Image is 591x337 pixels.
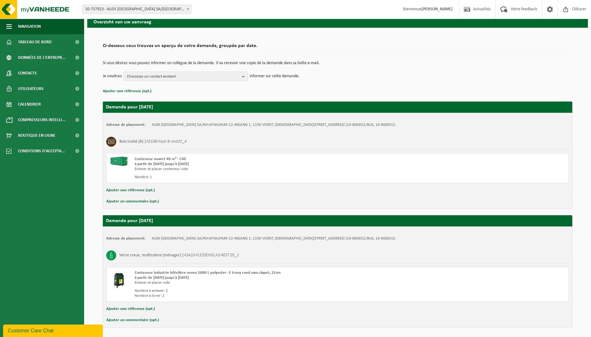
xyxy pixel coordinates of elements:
span: Contacts [18,65,37,81]
div: Nombre: 1 [135,175,363,180]
h3: Verre creux, multicolore (ménager) | [119,250,239,260]
img: HK-XC-40-GN-00.png [110,157,128,166]
div: Nombre à livrer: 2 [135,293,363,298]
span: Navigation [18,19,41,34]
span: 10-757923 - AUDI BRUSSELS SA/NV - VORST [83,5,191,14]
span: 10-757923 - AUDI BRUSSELS SA/NV - VORST [82,5,191,14]
span: Conteneur ouvert 40 m³ - C40 [135,157,186,161]
span: Tableau de bord [18,34,52,50]
td: AUDI [GEOGRAPHIC_DATA] SA/NV-AFVALPARK C2-INGANG 1, 1190 VORST, [DEMOGRAPHIC_DATA][STREET_ADDRESS... [152,122,395,127]
strong: Adresse de placement: [106,236,145,240]
span: Données de l'entrepr... [18,50,66,65]
img: CR-HR-1C-1000-PES-01.png [110,270,128,289]
span: Boutique en ligne [18,128,55,143]
button: Ajouter un commentaire (opt.) [106,197,159,206]
button: Ajouter une référence (opt.) [106,305,155,313]
span: Conteneur industrie hôtelière mono 1000 L polyester -2 troux rond sans clapet, 22cm [135,271,281,275]
div: Nombre à enlever: 2 [135,288,363,293]
span: Utilisateurs [18,81,44,97]
span: Choisissez un contact existant [127,72,240,81]
button: Choisissez un contact existant [123,72,248,81]
span: Conditions d'accepta... [18,143,65,159]
h2: Overzicht van uw aanvraag [87,15,588,27]
i: AS108-hout B-rest01_4 [146,139,187,144]
div: Enlever et placer vide [135,280,363,285]
h2: Ci-dessous vous trouvez un aperçu de votre demande, groupée par date. [103,43,572,52]
h3: Bois traité (B) | [119,137,187,147]
span: Compresseurs intelli... [18,112,66,128]
i: AS410-FLESSENGLAS-REST 05_2 [184,253,239,258]
p: Si vous désirez vous pouvez informer un collègue de la demande. Il va recevoir une copie de la de... [103,61,572,65]
strong: Demande pour [DATE] [106,105,153,110]
button: Ajouter un commentaire (opt.) [106,316,159,324]
button: Ajouter une référence (opt.) [106,186,155,194]
strong: Adresse de placement: [106,123,145,127]
p: Je voudrais [103,72,122,81]
p: informer sur cette demande. [250,72,300,81]
strong: [PERSON_NAME] [422,7,453,12]
div: Enlever et placer conteneur vide [135,167,363,172]
td: AUDI [GEOGRAPHIC_DATA] SA/NV-AFVALPARK C2-INGANG 1, 1190 VORST, [DEMOGRAPHIC_DATA][STREET_ADDRESS... [152,236,395,241]
iframe: chat widget [3,323,104,337]
span: Calendrier [18,97,41,112]
button: Ajouter une référence (opt.) [103,87,151,95]
strong: Demande pour [DATE] [106,218,153,223]
strong: à partir de [DATE] jusqu'à [DATE] [135,276,189,280]
strong: à partir de [DATE] jusqu'à [DATE] [135,162,189,166]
